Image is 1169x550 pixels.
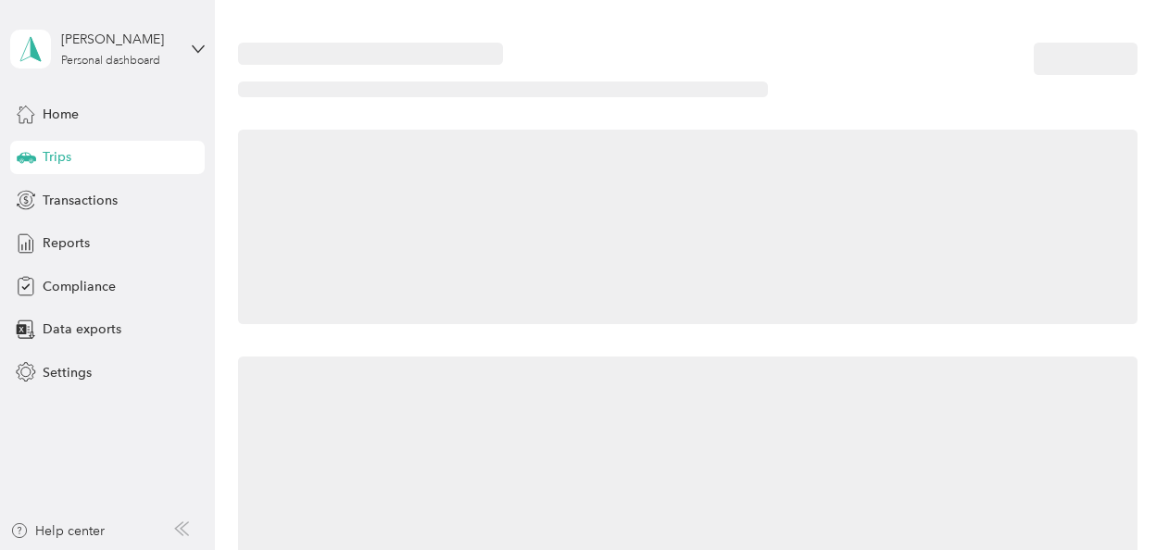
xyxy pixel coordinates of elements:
div: Personal dashboard [61,56,160,67]
iframe: Everlance-gr Chat Button Frame [1065,446,1169,550]
button: Help center [10,521,105,541]
div: [PERSON_NAME] [61,30,177,49]
span: Transactions [43,191,118,210]
span: Compliance [43,277,116,296]
span: Reports [43,233,90,253]
span: Settings [43,363,92,382]
span: Home [43,105,79,124]
span: Data exports [43,319,121,339]
span: Trips [43,147,71,167]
